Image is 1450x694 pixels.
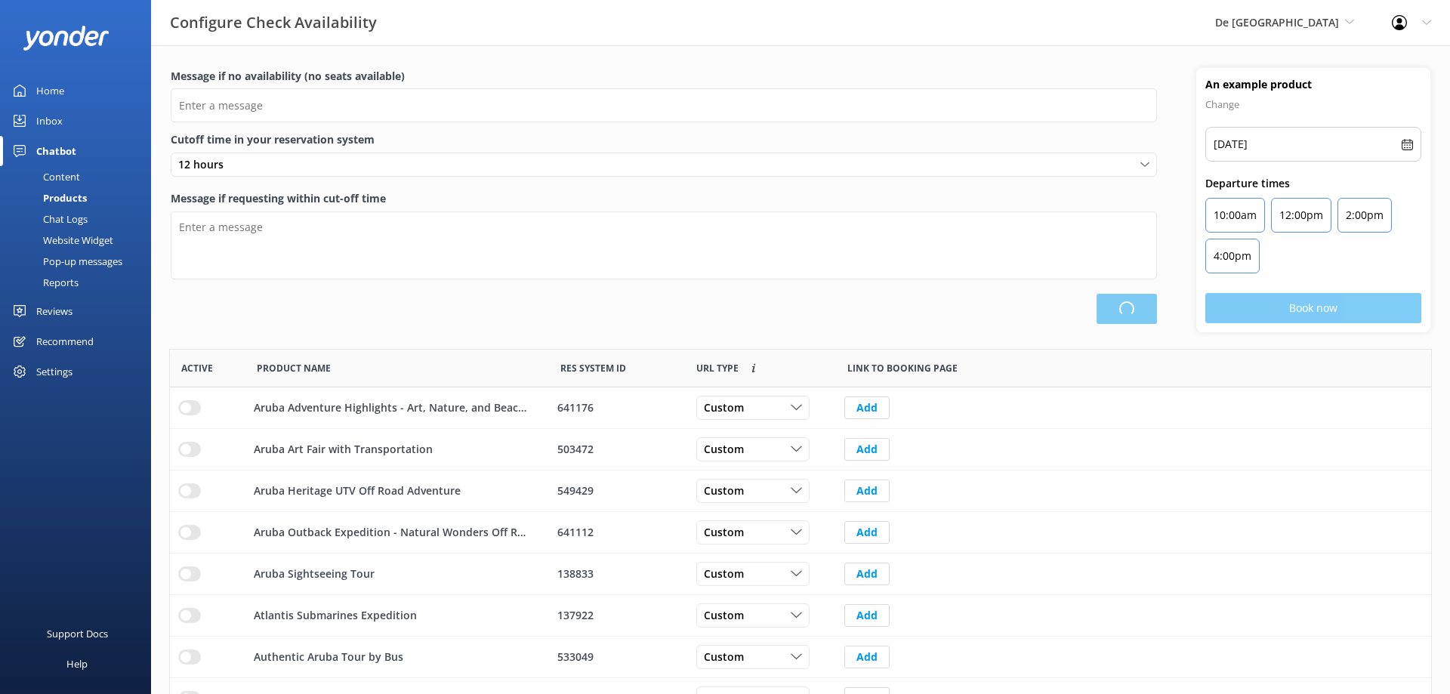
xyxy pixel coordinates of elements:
label: Message if requesting within cut-off time [171,190,1157,207]
input: Enter a message [171,88,1157,122]
button: Add [844,396,890,419]
div: Chat Logs [9,208,88,230]
p: Aruba Sightseeing Tour [254,566,375,582]
div: Home [36,76,64,106]
div: Reviews [36,296,72,326]
span: Res System ID [560,361,626,375]
p: Aruba Heritage UTV Off Road Adventure [254,483,461,499]
p: 4:00pm [1214,247,1251,265]
span: Custom [704,524,753,541]
button: Add [844,563,890,585]
div: Website Widget [9,230,113,251]
span: Custom [704,483,753,499]
div: 549429 [557,483,677,499]
p: Aruba Adventure Highlights - Art, Nature, and Beaches [254,399,532,416]
a: Products [9,187,151,208]
div: Recommend [36,326,94,356]
a: Reports [9,272,151,293]
p: 10:00am [1214,206,1257,224]
span: Custom [704,399,753,416]
div: row [170,470,1431,512]
p: Authentic Aruba Tour by Bus [254,649,403,665]
button: Add [844,480,890,502]
p: Change [1205,95,1421,113]
span: Active [181,361,213,375]
span: Link to booking page [847,361,958,375]
div: 138833 [557,566,677,582]
div: Products [9,187,87,208]
div: Reports [9,272,79,293]
p: 2:00pm [1346,206,1384,224]
div: Support Docs [47,618,108,649]
p: Aruba Art Fair with Transportation [254,441,433,458]
div: row [170,512,1431,554]
p: [DATE] [1214,135,1248,153]
p: Aruba Outback Expedition - Natural Wonders Off Road Adventure [254,524,532,541]
span: Custom [704,441,753,458]
a: Pop-up messages [9,251,151,272]
span: Custom [704,566,753,582]
div: 641176 [557,399,677,416]
a: Content [9,166,151,187]
div: 533049 [557,649,677,665]
div: Content [9,166,80,187]
div: 641112 [557,524,677,541]
a: Website Widget [9,230,151,251]
label: Message if no availability (no seats available) [171,68,1157,85]
span: Custom [704,649,753,665]
div: row [170,554,1431,595]
div: row [170,595,1431,637]
button: Add [844,646,890,668]
span: 12 hours [178,156,233,173]
div: Inbox [36,106,63,136]
div: 137922 [557,607,677,624]
button: Add [844,604,890,627]
div: Help [66,649,88,679]
div: 503472 [557,441,677,458]
span: Link to booking page [696,361,739,375]
div: row [170,637,1431,678]
h4: An example product [1205,77,1421,92]
a: Chat Logs [9,208,151,230]
p: Atlantis Submarines Expedition [254,607,417,624]
div: Chatbot [36,136,76,166]
p: 12:00pm [1279,206,1323,224]
div: Pop-up messages [9,251,122,272]
span: De [GEOGRAPHIC_DATA] [1215,15,1339,29]
div: row [170,387,1431,429]
button: Add [844,438,890,461]
button: Add [844,521,890,544]
div: Settings [36,356,72,387]
div: row [170,429,1431,470]
span: Product Name [257,361,331,375]
img: yonder-white-logo.png [23,26,110,51]
span: Custom [704,607,753,624]
h3: Configure Check Availability [170,11,377,35]
p: Departure times [1205,175,1421,192]
label: Cutoff time in your reservation system [171,131,1157,148]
